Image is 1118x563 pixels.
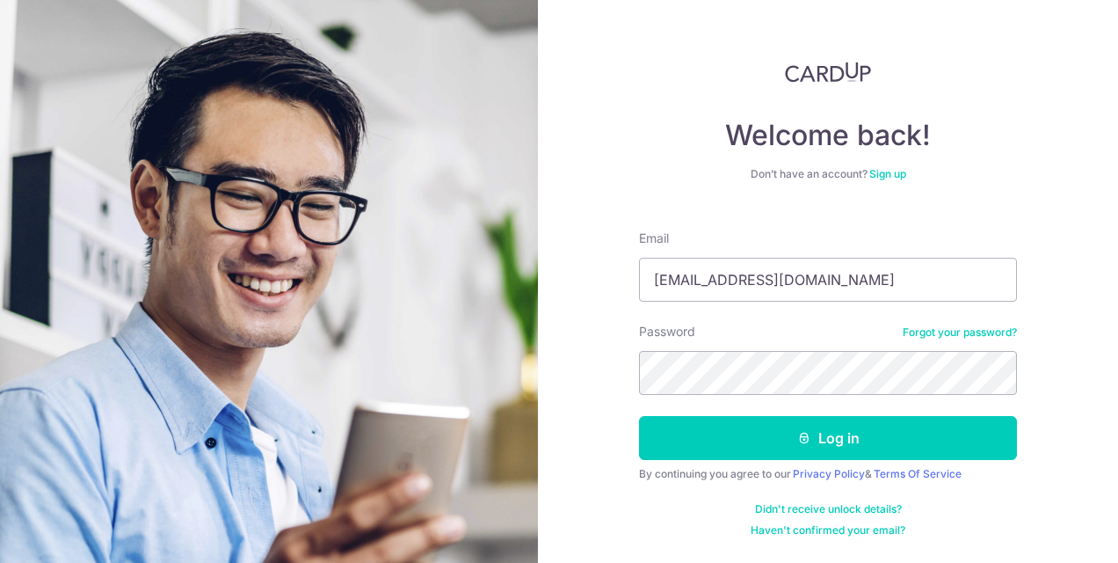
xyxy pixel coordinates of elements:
img: CardUp Logo [785,62,871,83]
a: Forgot your password? [903,325,1017,340]
label: Email [639,230,669,247]
a: Didn't receive unlock details? [755,502,902,516]
a: Privacy Policy [793,467,865,480]
input: Enter your Email [639,258,1017,302]
button: Log in [639,416,1017,460]
a: Sign up [869,167,906,180]
h4: Welcome back! [639,118,1017,153]
a: Haven't confirmed your email? [751,523,905,537]
div: Don’t have an account? [639,167,1017,181]
a: Terms Of Service [874,467,962,480]
div: By continuing you agree to our & [639,467,1017,481]
label: Password [639,323,695,340]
